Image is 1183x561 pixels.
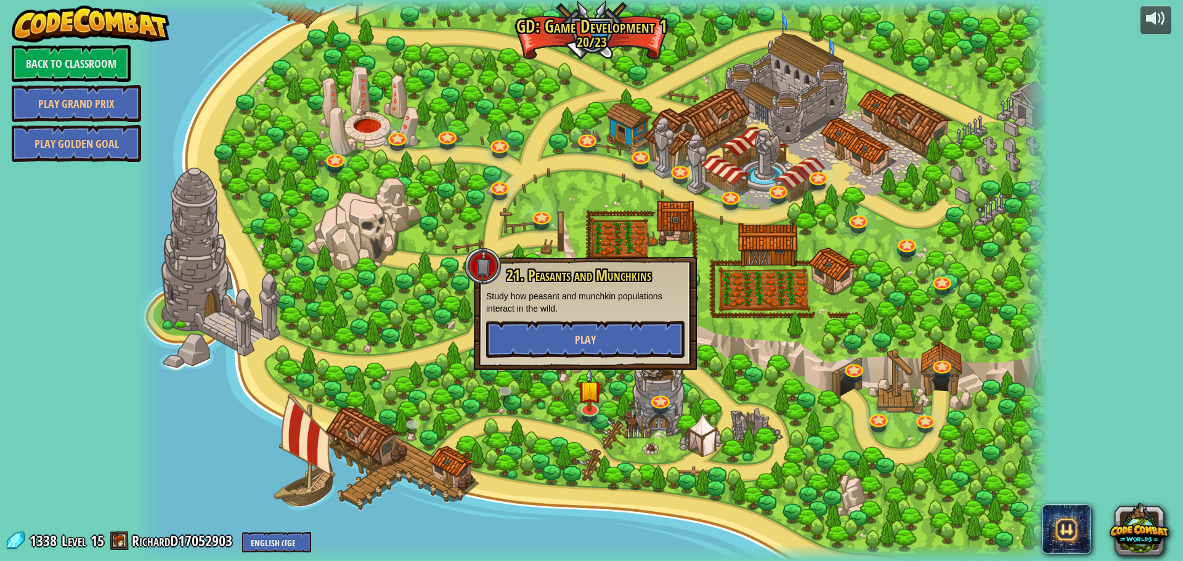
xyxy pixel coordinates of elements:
[30,531,60,551] span: 1338
[12,45,131,82] a: Back to Classroom
[577,368,602,411] img: level-banner-started.png
[62,531,86,551] span: Level
[132,531,236,551] a: RichardD17052903
[575,332,596,347] span: Play
[486,321,685,358] button: Play
[506,265,651,286] span: 21. Peasants and Munchkins
[1140,6,1171,34] button: Adjust volume
[486,290,685,315] p: Study how peasant and munchkin populations interact in the wild.
[12,125,141,162] a: Play Golden Goal
[12,85,141,122] a: Play Grand Prix
[12,6,169,42] img: CodeCombat - Learn how to code by playing a game
[91,531,104,551] span: 15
